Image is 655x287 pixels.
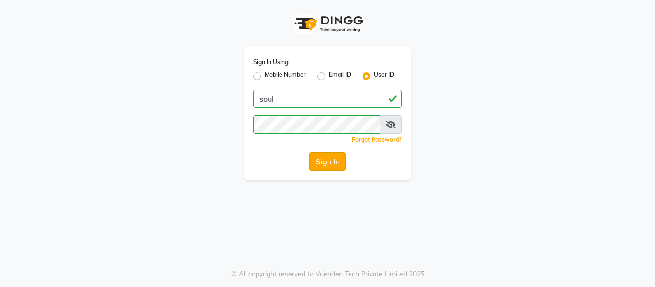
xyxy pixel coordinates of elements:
input: Username [253,115,380,134]
button: Sign In [309,152,346,171]
input: Username [253,90,402,108]
label: Mobile Number [265,70,306,82]
label: Sign In Using: [253,58,290,67]
img: logo1.svg [289,10,366,38]
label: User ID [374,70,394,82]
label: Email ID [329,70,351,82]
a: Forgot Password? [352,136,402,143]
